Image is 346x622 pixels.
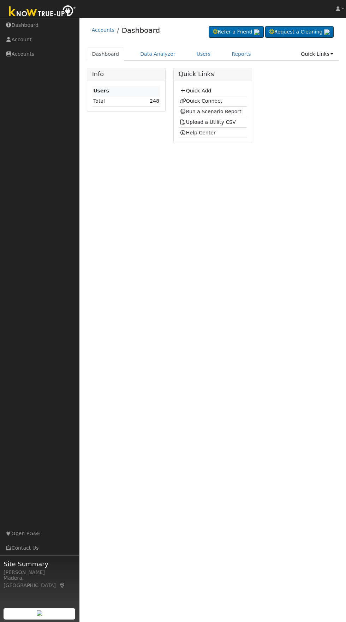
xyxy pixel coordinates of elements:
[191,48,216,61] a: Users
[92,27,114,33] a: Accounts
[135,48,181,61] a: Data Analyzer
[87,48,125,61] a: Dashboard
[265,26,334,38] a: Request a Cleaning
[209,26,264,38] a: Refer a Friend
[226,48,256,61] a: Reports
[4,574,76,589] div: Madera, [GEOGRAPHIC_DATA]
[59,582,66,588] a: Map
[324,29,330,35] img: retrieve
[4,569,76,576] div: [PERSON_NAME]
[5,4,79,20] img: Know True-Up
[37,610,42,616] img: retrieve
[122,26,160,35] a: Dashboard
[254,29,259,35] img: retrieve
[4,559,76,569] span: Site Summary
[296,48,339,61] a: Quick Links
